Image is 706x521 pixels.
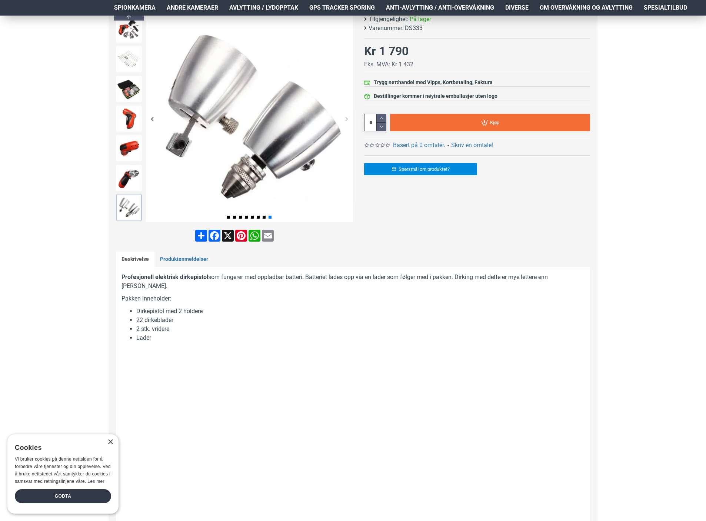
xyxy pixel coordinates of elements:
[116,106,142,132] img: Profesjonell dirkepistol - elektrisk - SpyGadgets.no
[121,295,171,302] u: Pakken inneholder:
[136,333,585,342] li: Lader
[405,24,423,33] span: DS333
[340,112,353,125] div: Next slide
[167,3,218,12] span: Andre kameraer
[393,141,445,150] a: Basert på 0 omtaler.
[114,13,144,20] div: Previous slide
[116,17,142,43] img: Profesjonell dirkepistol - elektrisk - SpyGadgets.no
[136,307,585,316] li: Dirkepistol med 2 holdere
[107,439,113,445] div: Close
[248,230,261,242] a: WhatsApp
[221,230,234,242] a: X
[386,3,494,12] span: Anti-avlytting / Anti-overvåkning
[644,3,687,12] span: Spesialtilbud
[121,273,208,281] b: Profesjonell elektrisk dirkepistol
[364,163,477,175] a: Spørsmål om produktet?
[233,216,236,219] span: Go to slide 2
[116,195,142,220] img: Profesjonell dirkepistol - elektrisk - SpyGadgets.no
[121,273,585,291] p: som fungerer med oppladbar batteri. Batteriet lades opp via en lader som følger med i pakken. Dir...
[490,120,499,125] span: Kjøp
[309,3,375,12] span: GPS Tracker Sporing
[208,230,221,242] a: Facebook
[245,216,248,219] span: Go to slide 4
[15,440,106,456] div: Cookies
[447,142,449,149] b: -
[263,216,266,219] span: Go to slide 7
[269,216,272,219] span: Go to slide 8
[369,24,404,33] b: Varenummer:
[261,230,274,242] a: Email
[15,489,111,503] div: Godta
[227,216,230,219] span: Go to slide 1
[15,457,111,484] span: Vi bruker cookies på denne nettsiden for å forbedre våre tjenester og din opplevelse. Ved å bruke...
[451,141,493,150] a: Skriv en omtale!
[234,230,248,242] a: Pinterest
[146,112,159,125] div: Previous slide
[116,46,142,72] img: Profesjonell dirkepistol - elektrisk - SpyGadgets.no
[239,216,242,219] span: Go to slide 3
[116,252,154,267] a: Beskrivelse
[410,15,431,24] span: På lager
[251,216,254,219] span: Go to slide 5
[369,15,409,24] b: Tilgjengelighet:
[374,92,497,100] div: Bestillinger kommer i nøytrale emballasjer uten logo
[114,3,156,12] span: Spionkamera
[136,316,585,325] li: 22 dirkeblader
[87,479,104,484] a: Les mer, opens a new window
[364,42,409,60] div: Kr 1 790
[374,79,493,86] div: Trygg netthandel med Vipps, Kortbetaling, Faktura
[540,3,633,12] span: Om overvåkning og avlytting
[194,230,208,242] a: Share
[116,76,142,102] img: Profesjonell dirkepistol - elektrisk - SpyGadgets.no
[257,216,260,219] span: Go to slide 6
[136,325,585,333] li: 2 stk. vridere
[505,3,529,12] span: Diverse
[229,3,298,12] span: Avlytting / Lydopptak
[116,135,142,161] img: Profesjonell dirkepistol - elektrisk - SpyGadgets.no
[154,252,214,267] a: Produktanmeldelser
[146,15,353,222] img: Profesjonell dirkepistol - elektrisk - SpyGadgets.no
[116,165,142,191] img: Profesjonell dirkepistol - elektrisk - SpyGadgets.no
